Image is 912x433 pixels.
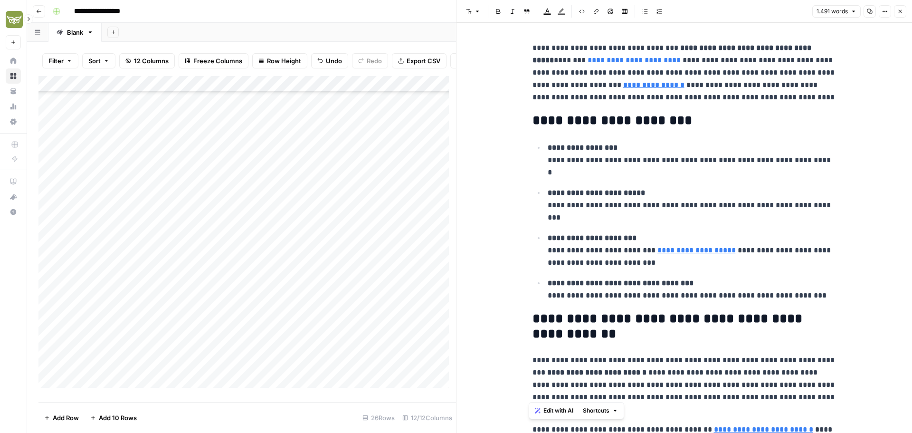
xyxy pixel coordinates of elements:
[311,53,348,68] button: Undo
[407,56,440,66] span: Export CSV
[85,410,142,425] button: Add 10 Rows
[53,413,79,423] span: Add Row
[6,190,20,204] div: What's new?
[88,56,101,66] span: Sort
[6,11,23,28] img: Evergreen Media Logo
[6,204,21,220] button: Help + Support
[38,410,85,425] button: Add Row
[392,53,446,68] button: Export CSV
[6,68,21,84] a: Browse
[352,53,388,68] button: Redo
[48,23,102,42] a: Blank
[134,56,169,66] span: 12 Columns
[531,404,577,417] button: Edit with AI
[6,174,21,189] a: AirOps Academy
[193,56,242,66] span: Freeze Columns
[399,410,456,425] div: 12/12 Columns
[543,406,573,415] span: Edit with AI
[817,7,848,16] span: 1.491 words
[359,410,399,425] div: 26 Rows
[42,53,78,68] button: Filter
[6,84,21,99] a: Your Data
[367,56,382,66] span: Redo
[67,28,83,37] div: Blank
[252,53,307,68] button: Row Height
[99,413,137,423] span: Add 10 Rows
[6,99,21,114] a: Usage
[119,53,175,68] button: 12 Columns
[6,189,21,204] button: What's new?
[267,56,301,66] span: Row Height
[82,53,115,68] button: Sort
[583,406,609,415] span: Shortcuts
[48,56,64,66] span: Filter
[326,56,342,66] span: Undo
[579,404,622,417] button: Shortcuts
[6,53,21,68] a: Home
[6,8,21,31] button: Workspace: Evergreen Media
[179,53,248,68] button: Freeze Columns
[812,5,861,18] button: 1.491 words
[6,114,21,129] a: Settings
